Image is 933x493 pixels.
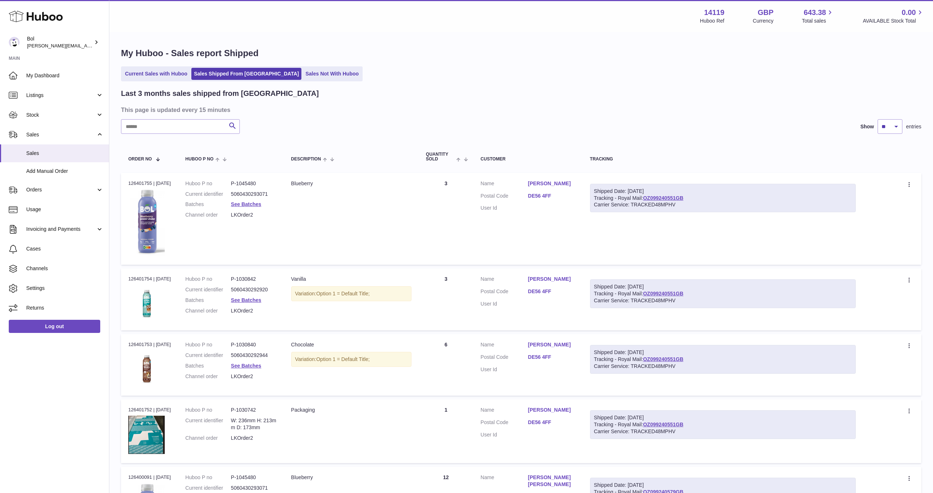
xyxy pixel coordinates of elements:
[26,304,104,311] span: Returns
[291,286,411,301] div: Variation:
[26,92,96,99] span: Listings
[528,276,575,283] a: [PERSON_NAME]
[128,276,171,282] div: 126401754 | [DATE]
[291,180,411,187] div: Blueberry
[643,356,683,362] a: OZ099240551GB
[186,352,231,359] dt: Current identifier
[594,482,852,489] div: Shipped Date: [DATE]
[186,157,214,162] span: Huboo P no
[26,265,104,272] span: Channels
[191,68,301,80] a: Sales Shipped From [GEOGRAPHIC_DATA]
[231,276,277,283] dd: P-1030842
[186,276,231,283] dt: Huboo P no
[186,211,231,218] dt: Channel order
[481,288,528,297] dt: Postal Code
[231,286,277,293] dd: 5060430292920
[303,68,361,80] a: Sales Not With Huboo
[481,407,528,415] dt: Name
[291,474,411,481] div: Blueberry
[291,276,411,283] div: Vanilla
[231,352,277,359] dd: 5060430292944
[316,356,370,362] span: Option 1 = Default Title;
[481,431,528,438] dt: User Id
[231,180,277,187] dd: P-1045480
[758,8,773,18] strong: GBP
[528,341,575,348] a: [PERSON_NAME]
[231,485,277,492] dd: 5060430293071
[186,297,231,304] dt: Batches
[128,157,152,162] span: Order No
[128,341,171,348] div: 126401753 | [DATE]
[528,354,575,361] a: DE56 4FF
[594,414,852,421] div: Shipped Date: [DATE]
[27,35,93,49] div: Bol
[700,18,725,24] div: Huboo Ref
[419,173,473,265] td: 3
[186,191,231,198] dt: Current identifier
[231,407,277,414] dd: P-1030742
[590,345,856,374] div: Tracking - Royal Mail:
[9,37,20,48] img: james.enever@bolfoods.com
[643,422,683,427] a: OZ099240551GB
[26,186,96,193] span: Orders
[186,485,231,492] dt: Current identifier
[906,123,921,130] span: entries
[231,341,277,348] dd: P-1030840
[121,47,921,59] h1: My Huboo - Sales report Shipped
[186,180,231,187] dt: Huboo P no
[804,8,826,18] span: 643.38
[26,72,104,79] span: My Dashboard
[863,18,924,24] span: AVAILABLE Stock Total
[594,201,852,208] div: Carrier Service: TRACKED48MPHV
[186,307,231,314] dt: Channel order
[231,373,277,380] dd: LKOrder2
[26,168,104,175] span: Add Manual Order
[231,417,277,431] dd: W: 236mm H: 213mm D: 173mm
[186,435,231,442] dt: Channel order
[121,89,319,98] h2: Last 3 months sales shipped from [GEOGRAPHIC_DATA]
[419,268,473,330] td: 3
[231,211,277,218] dd: LKOrder2
[481,419,528,428] dt: Postal Code
[590,279,856,308] div: Tracking - Royal Mail:
[122,68,190,80] a: Current Sales with Huboo
[802,18,834,24] span: Total sales
[186,201,231,208] dt: Batches
[590,410,856,439] div: Tracking - Royal Mail:
[26,245,104,252] span: Cases
[231,297,261,303] a: See Batches
[231,474,277,481] dd: P-1045480
[186,341,231,348] dt: Huboo P no
[186,373,231,380] dt: Channel order
[594,428,852,435] div: Carrier Service: TRACKED48MPHV
[231,435,277,442] dd: LKOrder2
[643,195,683,201] a: OZ099240551GB
[590,157,856,162] div: Tracking
[128,180,171,187] div: 126401755 | [DATE]
[128,189,165,256] img: 141191747909130.png
[528,474,575,488] a: [PERSON_NAME] [PERSON_NAME]
[481,205,528,211] dt: User Id
[426,152,455,162] span: Quantity Sold
[528,193,575,199] a: DE56 4FF
[643,291,683,296] a: OZ099240551GB
[26,285,104,292] span: Settings
[528,407,575,414] a: [PERSON_NAME]
[528,288,575,295] a: DE56 4FF
[128,416,165,454] img: 141191741607466.png
[231,191,277,198] dd: 5060430293071
[26,206,104,213] span: Usage
[231,307,277,314] dd: LKOrder2
[594,363,852,370] div: Carrier Service: TRACKED48MPHV
[291,352,411,367] div: Variation:
[481,341,528,350] dt: Name
[481,180,528,189] dt: Name
[481,366,528,373] dt: User Id
[802,8,834,24] a: 643.38 Total sales
[291,157,321,162] span: Description
[186,407,231,414] dt: Huboo P no
[590,184,856,213] div: Tracking - Royal Mail:
[231,363,261,369] a: See Batches
[753,18,774,24] div: Currency
[419,399,473,463] td: 1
